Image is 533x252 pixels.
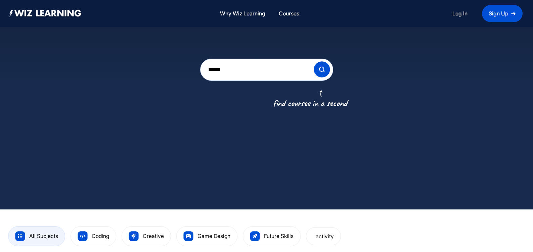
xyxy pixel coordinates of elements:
[452,9,468,18] a: Log In
[197,233,230,239] span: Game Design
[264,233,294,239] span: Future Skills
[15,233,58,239] a: All Subjects
[92,233,109,239] span: Coding
[316,233,334,240] span: activity
[313,233,334,240] a: activity
[78,233,109,239] a: Coding
[217,6,268,21] a: Why Wiz Learning
[129,233,164,239] a: Creative
[143,233,164,239] span: Creative
[183,233,230,239] a: Game Design
[482,5,523,22] a: Sign Up
[276,6,302,21] a: Courses
[29,233,58,239] span: All Subjects
[250,233,294,239] a: Future Skills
